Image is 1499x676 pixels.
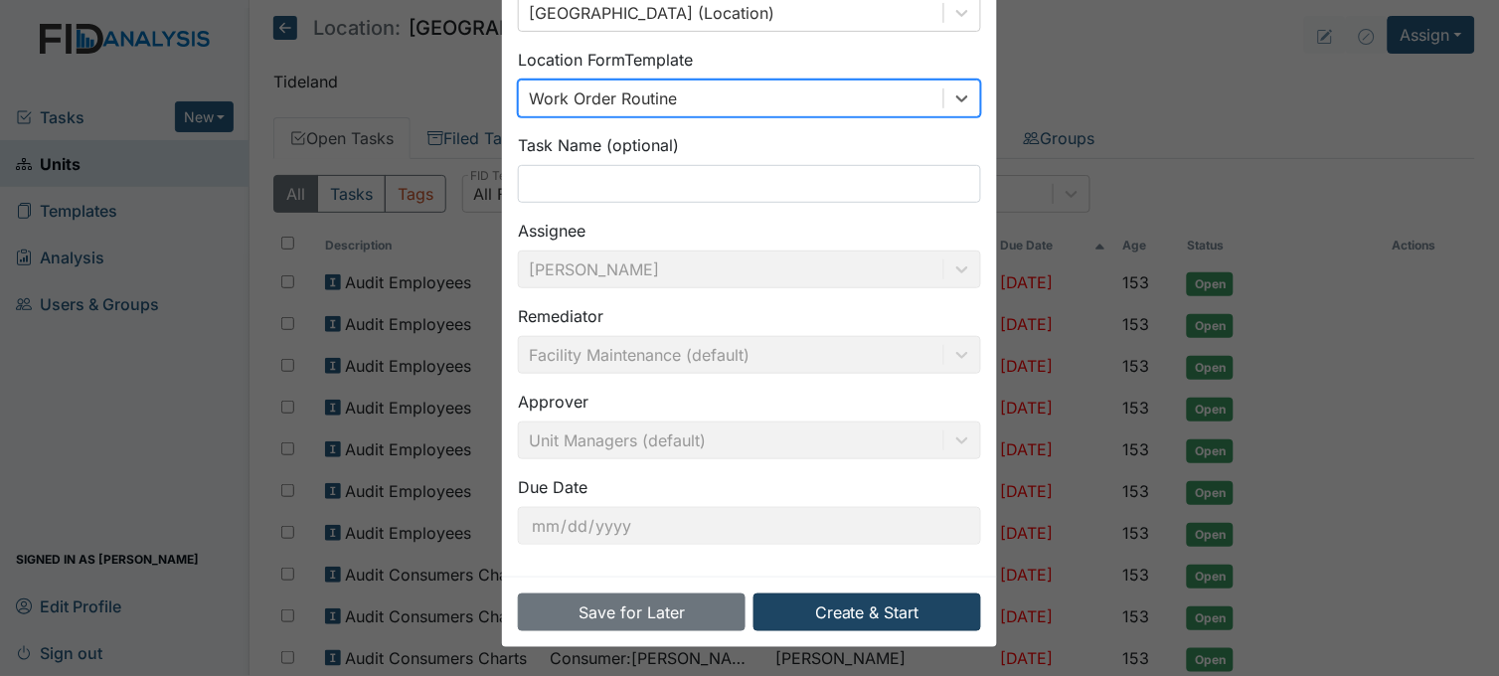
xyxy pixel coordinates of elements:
[529,1,774,25] div: [GEOGRAPHIC_DATA] (Location)
[518,475,587,499] label: Due Date
[518,304,603,328] label: Remediator
[518,48,693,72] label: Location Form Template
[518,593,746,631] button: Save for Later
[518,133,679,157] label: Task Name (optional)
[753,593,981,631] button: Create & Start
[529,86,677,110] div: Work Order Routine
[518,390,588,414] label: Approver
[518,219,585,243] label: Assignee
